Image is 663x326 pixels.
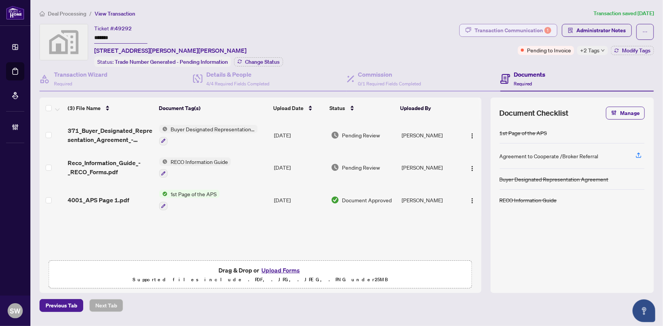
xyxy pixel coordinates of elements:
img: Status Icon [159,125,168,133]
button: Manage [606,107,645,120]
article: Transaction saved [DATE] [593,9,654,18]
img: Status Icon [159,190,168,198]
img: Logo [469,198,475,204]
span: down [601,49,605,52]
td: [PERSON_NAME] [399,151,461,184]
span: 1st Page of the APS [168,190,220,198]
span: 49292 [115,25,132,32]
th: Status [327,98,397,119]
button: Modify Tags [611,46,654,55]
span: +2 Tags [580,46,600,55]
span: 4001_APS Page 1.pdf [68,195,129,205]
span: Document Approved [342,196,392,204]
button: Logo [466,129,478,141]
span: Required [54,81,72,87]
span: home [40,11,45,16]
span: Buyer Designated Representation Agreement [168,125,258,133]
h4: Commission [358,70,421,79]
button: Change Status [234,57,283,66]
span: 4/4 Required Fields Completed [206,81,269,87]
div: Status: [94,57,231,67]
span: Drag & Drop orUpload FormsSupported files include .PDF, .JPG, .JPEG, .PNG under25MB [49,261,472,289]
button: Transaction Communication1 [459,24,557,37]
button: Status IconBuyer Designated Representation Agreement [159,125,258,145]
div: Ticket #: [94,24,132,33]
h4: Details & People [206,70,269,79]
th: Upload Date [270,98,327,119]
img: Status Icon [159,157,168,166]
td: [DATE] [271,184,328,216]
img: Document Status [331,131,339,139]
span: Drag & Drop or [218,265,302,275]
span: Deal Processing [48,10,86,17]
span: ellipsis [642,29,648,35]
span: RECO Information Guide [168,157,231,166]
span: Pending to Invoice [527,46,571,54]
button: Status IconRECO Information Guide [159,157,231,178]
div: Transaction Communication [475,24,551,36]
span: SW [10,306,21,316]
td: [DATE] [271,119,328,151]
button: Next Tab [89,299,123,312]
button: Open asap [633,299,655,322]
th: Uploaded By [397,98,459,119]
td: [DATE] [271,151,328,184]
th: Document Tag(s) [156,98,270,119]
button: Status Icon1st Page of the APS [159,190,220,210]
span: Administrator Notes [576,24,626,36]
span: 371_Buyer_Designated_Representation_Agreement_-_PropTx-[PERSON_NAME].pdf [68,126,153,144]
span: Change Status [245,59,280,65]
button: Upload Forms [259,265,302,275]
h4: Documents [514,70,546,79]
button: Logo [466,194,478,206]
img: svg%3e [40,24,88,60]
img: logo [6,6,24,20]
h4: Transaction Wizard [54,70,108,79]
div: 1st Page of the APS [500,129,547,137]
button: Administrator Notes [562,24,632,37]
span: View Transaction [95,10,135,17]
span: [STREET_ADDRESS][PERSON_NAME][PERSON_NAME] [94,46,247,55]
button: Previous Tab [40,299,83,312]
span: Trade Number Generated - Pending Information [115,58,228,65]
p: Supported files include .PDF, .JPG, .JPEG, .PNG under 25 MB [54,275,467,284]
span: Manage [620,107,640,119]
li: / [89,9,92,18]
img: Logo [469,133,475,139]
img: Logo [469,165,475,172]
span: Upload Date [273,104,304,112]
span: 0/1 Required Fields Completed [358,81,421,87]
span: Pending Review [342,163,380,172]
img: Document Status [331,163,339,172]
div: 1 [544,27,551,34]
img: Document Status [331,196,339,204]
span: Pending Review [342,131,380,139]
div: Agreement to Cooperate /Broker Referral [500,152,598,160]
span: Modify Tags [622,48,650,53]
span: (3) File Name [68,104,101,112]
span: solution [568,28,573,33]
span: Previous Tab [46,299,77,312]
div: Buyer Designated Representation Agreement [500,175,609,183]
span: Document Checklist [500,108,569,118]
td: [PERSON_NAME] [399,184,461,216]
td: [PERSON_NAME] [399,119,461,151]
span: Required [514,81,532,87]
th: (3) File Name [65,98,156,119]
div: RECO Information Guide [500,196,557,204]
button: Logo [466,161,478,173]
span: Status [330,104,345,112]
span: Reco_Information_Guide_-_RECO_Forms.pdf [68,158,153,176]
